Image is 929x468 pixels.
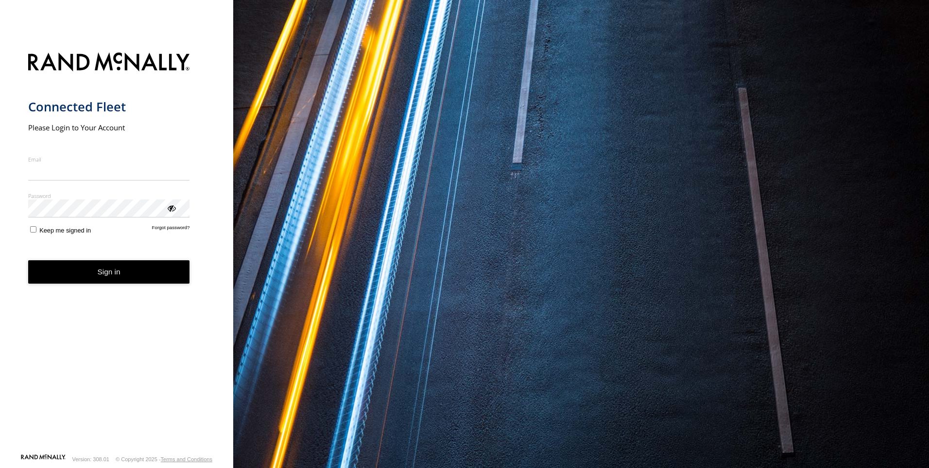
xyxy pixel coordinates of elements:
[152,225,190,234] a: Forgot password?
[30,226,36,233] input: Keep me signed in
[21,454,66,464] a: Visit our Website
[28,192,190,199] label: Password
[28,123,190,132] h2: Please Login to Your Account
[28,99,190,115] h1: Connected Fleet
[28,47,206,453] form: main
[39,227,91,234] span: Keep me signed in
[166,203,176,213] div: ViewPassword
[72,456,109,462] div: Version: 308.01
[28,51,190,75] img: Rand McNally
[28,260,190,284] button: Sign in
[161,456,212,462] a: Terms and Conditions
[28,156,190,163] label: Email
[116,456,212,462] div: © Copyright 2025 -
